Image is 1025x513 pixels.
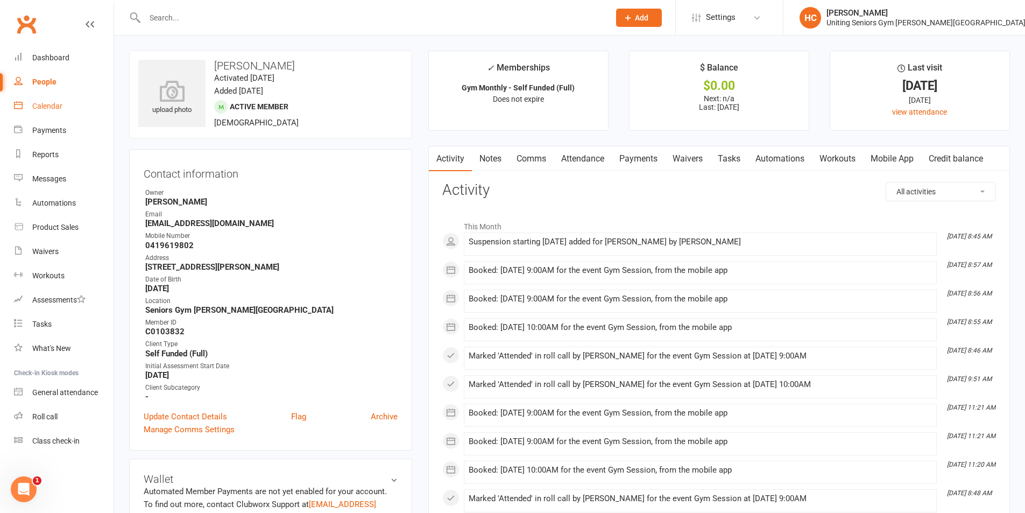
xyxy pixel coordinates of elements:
[32,437,80,445] div: Class check-in
[32,320,52,328] div: Tasks
[145,241,398,250] strong: 0419619802
[144,164,398,180] h3: Contact information
[469,237,932,247] div: Suspension starting [DATE] added for [PERSON_NAME] by [PERSON_NAME]
[145,188,398,198] div: Owner
[442,215,996,233] li: This Month
[469,323,932,332] div: Booked: [DATE] 10:00AM for the event Gym Session, from the mobile app
[509,146,554,171] a: Comms
[639,94,799,111] p: Next: n/a Last: [DATE]
[748,146,812,171] a: Automations
[487,61,550,81] div: Memberships
[32,126,66,135] div: Payments
[947,489,992,497] i: [DATE] 8:48 AM
[138,60,403,72] h3: [PERSON_NAME]
[800,7,821,29] div: HC
[145,275,398,285] div: Date of Birth
[14,143,114,167] a: Reports
[14,288,114,312] a: Assessments
[469,266,932,275] div: Booked: [DATE] 9:00AM for the event Gym Session, from the mobile app
[14,405,114,429] a: Roll call
[145,349,398,359] strong: Self Funded (Full)
[13,11,40,38] a: Clubworx
[897,61,942,80] div: Last visit
[812,146,863,171] a: Workouts
[469,294,932,304] div: Booked: [DATE] 9:00AM for the event Gym Session, from the mobile app
[639,80,799,92] div: $0.00
[840,94,1000,106] div: [DATE]
[947,404,995,411] i: [DATE] 11:21 AM
[947,318,992,326] i: [DATE] 8:55 AM
[32,53,69,62] div: Dashboard
[947,432,995,440] i: [DATE] 11:21 AM
[472,146,509,171] a: Notes
[635,13,648,22] span: Add
[469,437,932,446] div: Booked: [DATE] 9:00AM for the event Gym Session, from the mobile app
[32,199,76,207] div: Automations
[429,146,472,171] a: Activity
[145,383,398,393] div: Client Subcategory
[371,410,398,423] a: Archive
[14,70,114,94] a: People
[32,247,59,256] div: Waivers
[469,380,932,389] div: Marked 'Attended' in roll call by [PERSON_NAME] for the event Gym Session at [DATE] 10:00AM
[493,95,544,103] span: Does not expire
[863,146,921,171] a: Mobile App
[138,80,206,116] div: upload photo
[14,215,114,240] a: Product Sales
[14,167,114,191] a: Messages
[469,466,932,475] div: Booked: [DATE] 10:00AM for the event Gym Session, from the mobile app
[14,94,114,118] a: Calendar
[32,271,65,280] div: Workouts
[32,412,58,421] div: Roll call
[706,5,736,30] span: Settings
[32,102,62,110] div: Calendar
[14,264,114,288] a: Workouts
[145,339,398,349] div: Client Type
[700,61,738,80] div: $ Balance
[32,344,71,353] div: What's New
[32,78,56,86] div: People
[554,146,612,171] a: Attendance
[32,223,79,231] div: Product Sales
[32,150,59,159] div: Reports
[291,410,306,423] a: Flag
[144,410,227,423] a: Update Contact Details
[145,219,398,228] strong: [EMAIL_ADDRESS][DOMAIN_NAME]
[145,296,398,306] div: Location
[892,108,947,116] a: view attendance
[144,423,235,436] a: Manage Comms Settings
[14,312,114,336] a: Tasks
[947,461,995,468] i: [DATE] 11:20 AM
[14,118,114,143] a: Payments
[145,392,398,402] strong: -
[14,46,114,70] a: Dashboard
[947,347,992,354] i: [DATE] 8:46 AM
[145,197,398,207] strong: [PERSON_NAME]
[145,284,398,293] strong: [DATE]
[947,375,992,383] i: [DATE] 9:51 AM
[487,63,494,73] i: ✓
[11,476,37,502] iframe: Intercom live chat
[32,388,98,397] div: General attendance
[665,146,710,171] a: Waivers
[14,429,114,453] a: Class kiosk mode
[214,73,274,83] time: Activated [DATE]
[14,240,114,264] a: Waivers
[710,146,748,171] a: Tasks
[145,327,398,336] strong: C0103832
[145,318,398,328] div: Member ID
[33,476,41,485] span: 1
[14,336,114,361] a: What's New
[230,102,288,111] span: Active member
[32,296,86,304] div: Assessments
[145,231,398,241] div: Mobile Number
[469,352,932,361] div: Marked 'Attended' in roll call by [PERSON_NAME] for the event Gym Session at [DATE] 9:00AM
[142,10,602,25] input: Search...
[144,473,398,485] h3: Wallet
[469,494,932,503] div: Marked 'Attended' in roll call by [PERSON_NAME] for the event Gym Session at [DATE] 9:00AM
[145,253,398,263] div: Address
[32,174,66,183] div: Messages
[14,191,114,215] a: Automations
[145,262,398,272] strong: [STREET_ADDRESS][PERSON_NAME]
[612,146,665,171] a: Payments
